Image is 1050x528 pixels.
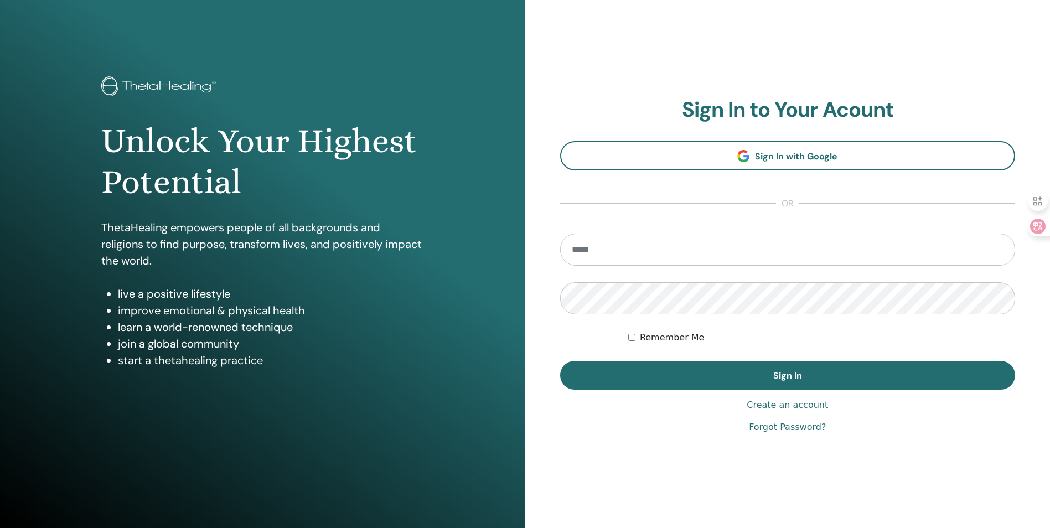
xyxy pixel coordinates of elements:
[118,319,423,335] li: learn a world-renowned technique
[101,219,423,269] p: ThetaHealing empowers people of all backgrounds and religions to find purpose, transform lives, a...
[628,331,1015,344] div: Keep me authenticated indefinitely or until I manually logout
[776,197,799,210] span: or
[755,151,837,162] span: Sign In with Google
[118,335,423,352] li: join a global community
[560,141,1016,170] a: Sign In with Google
[118,302,423,319] li: improve emotional & physical health
[560,97,1016,123] h2: Sign In to Your Acount
[101,121,423,203] h1: Unlock Your Highest Potential
[640,331,705,344] label: Remember Me
[747,398,828,412] a: Create an account
[118,352,423,369] li: start a thetahealing practice
[560,361,1016,390] button: Sign In
[773,370,802,381] span: Sign In
[118,286,423,302] li: live a positive lifestyle
[749,421,826,434] a: Forgot Password?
